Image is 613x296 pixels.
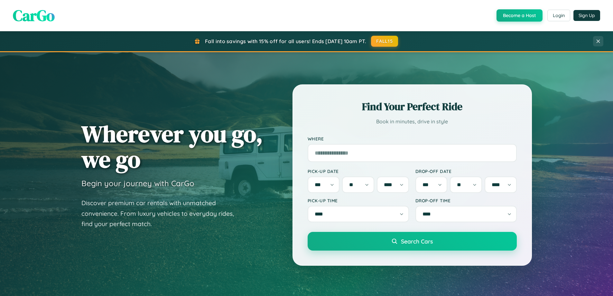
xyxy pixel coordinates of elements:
span: CarGo [13,5,55,26]
label: Pick-up Time [308,198,409,203]
span: Search Cars [401,238,433,245]
label: Pick-up Date [308,168,409,174]
p: Discover premium car rentals with unmatched convenience. From luxury vehicles to everyday rides, ... [81,198,242,229]
span: Fall into savings with 15% off for all users! Ends [DATE] 10am PT. [205,38,366,44]
label: Drop-off Time [415,198,517,203]
label: Where [308,136,517,141]
p: Book in minutes, drive in style [308,117,517,126]
button: Sign Up [573,10,600,21]
button: FALL15 [371,36,398,47]
h3: Begin your journey with CarGo [81,178,194,188]
button: Login [547,10,570,21]
button: Become a Host [497,9,543,22]
h2: Find Your Perfect Ride [308,100,517,114]
h1: Wherever you go, we go [81,121,263,172]
label: Drop-off Date [415,168,517,174]
button: Search Cars [308,232,517,251]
